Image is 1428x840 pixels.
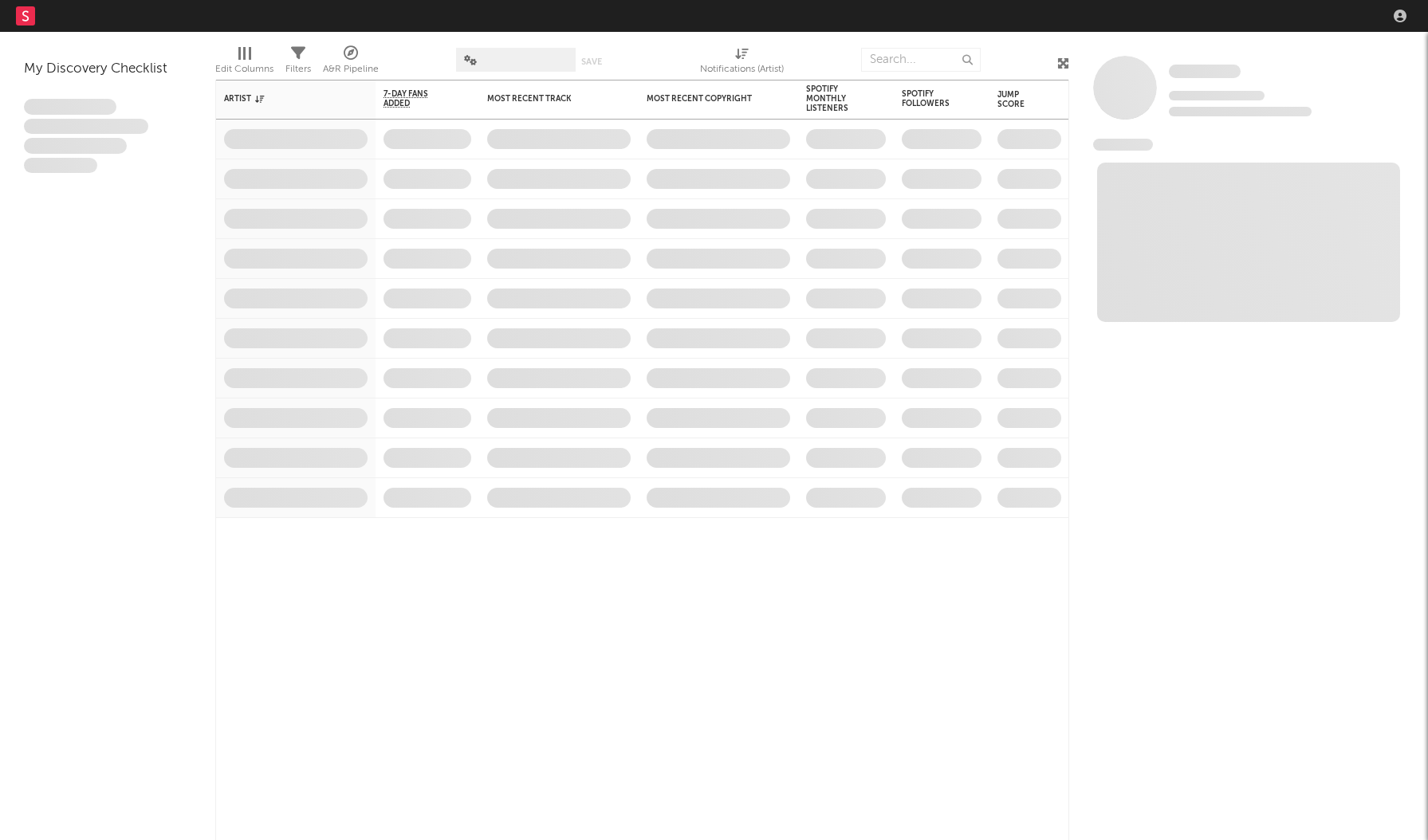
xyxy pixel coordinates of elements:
[902,89,958,108] div: Spotify Followers
[215,60,273,79] div: Edit Columns
[1169,65,1241,78] span: Some Artist
[647,94,766,104] div: Most Recent Copyright
[24,138,127,154] span: Praesent ac interdum
[1093,139,1153,151] span: News Feed
[24,158,97,174] span: Aliquam viverra
[24,99,116,115] span: Lorem ipsum dolor
[24,119,148,135] span: Integer aliquet in purus et
[215,40,273,86] div: Edit Columns
[384,89,447,108] span: 7-Day Fans Added
[1169,91,1265,100] span: Tracking Since: [DATE]
[323,40,379,86] div: A&R Pipeline
[487,94,607,104] div: Most Recent Track
[997,90,1037,109] div: Jump Score
[285,60,311,79] div: Filters
[700,40,784,86] div: Notifications (Artist)
[1169,64,1241,80] a: Some Artist
[700,60,784,79] div: Notifications (Artist)
[24,60,191,79] div: My Discovery Checklist
[1169,107,1312,116] span: 0 fans last week
[806,84,862,113] div: Spotify Monthly Listeners
[323,60,379,79] div: A&R Pipeline
[861,48,981,72] input: Search...
[285,40,311,86] div: Filters
[581,57,602,66] button: Save
[224,94,344,104] div: Artist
